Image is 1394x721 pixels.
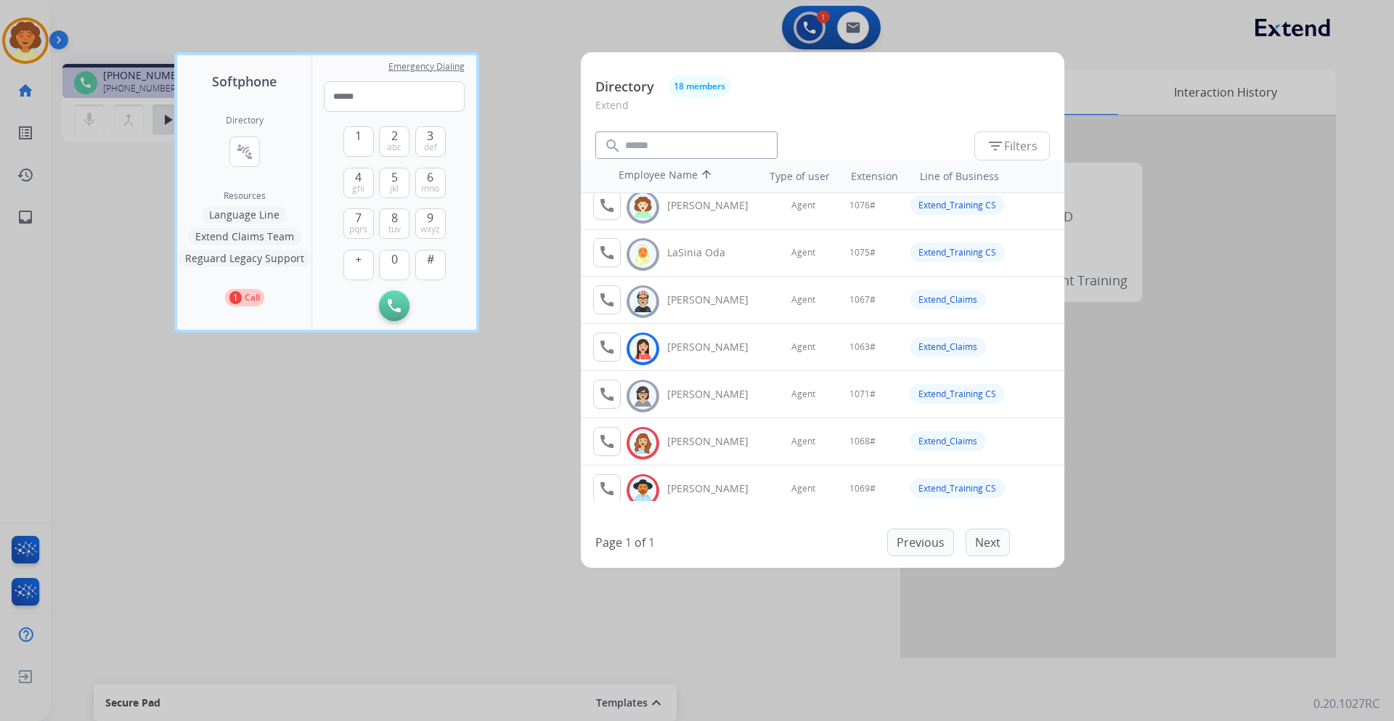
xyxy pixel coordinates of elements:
[225,289,264,306] button: 1Call
[379,168,409,198] button: 5jkl
[749,162,837,191] th: Type of user
[849,341,876,353] span: 1063#
[910,431,986,451] div: Extend_Claims
[849,388,876,400] span: 1071#
[391,127,398,144] span: 2
[424,142,437,153] span: def
[224,190,266,202] span: Resources
[415,126,446,157] button: 3def
[632,338,653,360] img: avatar
[379,126,409,157] button: 2abc
[343,126,374,157] button: 1
[388,299,401,312] img: call-button
[388,61,465,73] span: Emergency Dialing
[245,291,260,304] p: Call
[604,137,621,155] mat-icon: search
[791,436,815,447] span: Agent
[791,388,815,400] span: Agent
[202,206,287,224] button: Language Line
[910,290,986,309] div: Extend_Claims
[355,127,362,144] span: 1
[349,224,367,235] span: pqrs
[667,245,765,260] div: LaSinia Oda
[391,250,398,268] span: 0
[910,195,1005,215] div: Extend_Training CS
[229,291,242,304] p: 1
[667,340,765,354] div: [PERSON_NAME]
[791,200,815,211] span: Agent
[667,434,765,449] div: [PERSON_NAME]
[343,208,374,239] button: 7pqrs
[698,168,715,185] mat-icon: arrow_upward
[178,250,311,267] button: Reguard Legacy Support
[387,142,402,153] span: abc
[632,432,653,455] img: avatar
[595,97,1050,124] p: Extend
[355,250,362,268] span: +
[595,534,622,551] p: Page
[632,243,653,266] img: avatar
[910,337,986,357] div: Extend_Claims
[598,480,616,497] mat-icon: call
[212,71,277,91] span: Softphone
[632,196,653,219] img: avatar
[667,387,765,402] div: [PERSON_NAME]
[421,183,439,195] span: mno
[427,209,433,227] span: 9
[791,294,815,306] span: Agent
[910,243,1005,262] div: Extend_Training CS
[849,436,876,447] span: 1068#
[343,168,374,198] button: 4ghi
[415,208,446,239] button: 9wxyz
[598,197,616,214] mat-icon: call
[844,162,905,191] th: Extension
[635,534,645,551] p: of
[420,224,440,235] span: wxyz
[427,168,433,186] span: 6
[355,168,362,186] span: 4
[1313,695,1379,712] p: 0.20.1027RC
[598,338,616,356] mat-icon: call
[913,162,1057,191] th: Line of Business
[352,183,364,195] span: ghi
[910,478,1005,498] div: Extend_Training CS
[188,228,301,245] button: Extend Claims Team
[849,483,876,494] span: 1069#
[390,183,399,195] span: jkl
[391,168,398,186] span: 5
[849,247,876,258] span: 1075#
[598,244,616,261] mat-icon: call
[987,137,1038,155] span: Filters
[791,341,815,353] span: Agent
[611,160,742,192] th: Employee Name
[632,290,653,313] img: avatar
[598,433,616,450] mat-icon: call
[667,293,765,307] div: [PERSON_NAME]
[791,483,815,494] span: Agent
[598,386,616,403] mat-icon: call
[667,481,765,496] div: [PERSON_NAME]
[849,294,876,306] span: 1067#
[379,250,409,280] button: 0
[427,250,434,268] span: #
[791,247,815,258] span: Agent
[910,384,1005,404] div: Extend_Training CS
[415,168,446,198] button: 6mno
[632,479,653,502] img: avatar
[415,250,446,280] button: #
[974,131,1050,160] button: Filters
[388,224,401,235] span: tuv
[391,209,398,227] span: 8
[632,385,653,407] img: avatar
[669,76,730,97] button: 18 members
[355,209,362,227] span: 7
[849,200,876,211] span: 1076#
[343,250,374,280] button: +
[236,143,253,160] mat-icon: connect_without_contact
[598,291,616,309] mat-icon: call
[379,208,409,239] button: 8tuv
[595,77,654,97] p: Directory
[667,198,765,213] div: [PERSON_NAME]
[987,137,1004,155] mat-icon: filter_list
[226,115,264,126] h2: Directory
